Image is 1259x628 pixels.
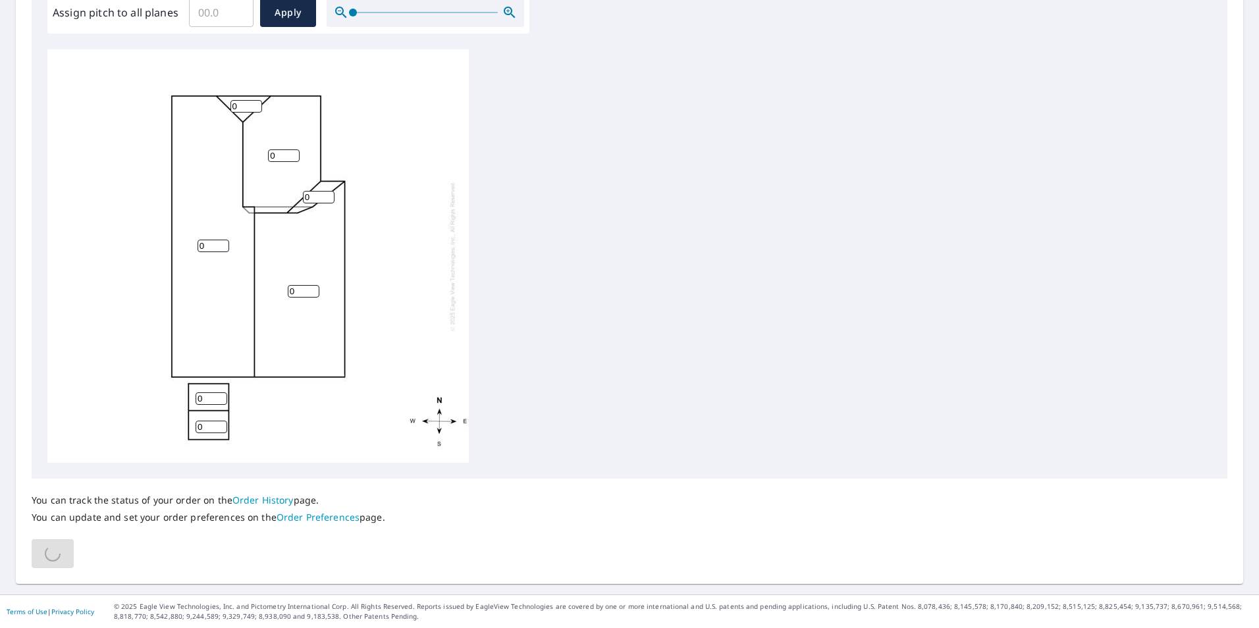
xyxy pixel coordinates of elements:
[114,602,1252,621] p: © 2025 Eagle View Technologies, Inc. and Pictometry International Corp. All Rights Reserved. Repo...
[53,5,178,20] label: Assign pitch to all planes
[7,607,47,616] a: Terms of Use
[7,608,94,615] p: |
[232,494,294,506] a: Order History
[277,511,360,523] a: Order Preferences
[51,607,94,616] a: Privacy Policy
[32,511,385,523] p: You can update and set your order preferences on the page.
[32,494,385,506] p: You can track the status of your order on the page.
[271,5,306,21] span: Apply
